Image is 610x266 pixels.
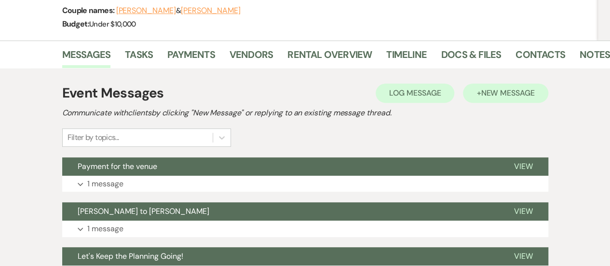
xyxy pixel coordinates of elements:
[389,88,441,98] span: Log Message
[499,247,548,266] button: View
[87,178,123,190] p: 1 message
[78,251,183,261] span: Let's Keep the Planning Going!
[62,5,116,15] span: Couple names:
[580,47,610,68] a: Notes
[499,157,548,176] button: View
[463,84,548,103] button: +New Message
[89,19,136,29] span: Under $10,000
[62,202,499,221] button: [PERSON_NAME] to [PERSON_NAME]
[386,47,427,68] a: Timeline
[62,221,548,237] button: 1 message
[78,161,157,171] span: Payment for the venue
[62,47,111,68] a: Messages
[515,47,565,68] a: Contacts
[481,88,534,98] span: New Message
[62,176,548,192] button: 1 message
[167,47,215,68] a: Payments
[78,206,209,216] span: [PERSON_NAME] to [PERSON_NAME]
[62,107,548,119] h2: Communicate with clients by clicking "New Message" or replying to an existing message thread.
[514,251,533,261] span: View
[87,223,123,235] p: 1 message
[116,7,176,14] button: [PERSON_NAME]
[62,83,164,103] h1: Event Messages
[116,6,241,15] span: &
[287,47,372,68] a: Rental Overview
[230,47,273,68] a: Vendors
[62,247,499,266] button: Let's Keep the Planning Going!
[125,47,153,68] a: Tasks
[376,84,454,103] button: Log Message
[514,206,533,216] span: View
[62,19,90,29] span: Budget:
[499,202,548,221] button: View
[441,47,501,68] a: Docs & Files
[68,132,119,143] div: Filter by topics...
[514,161,533,171] span: View
[181,7,241,14] button: [PERSON_NAME]
[62,157,499,176] button: Payment for the venue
